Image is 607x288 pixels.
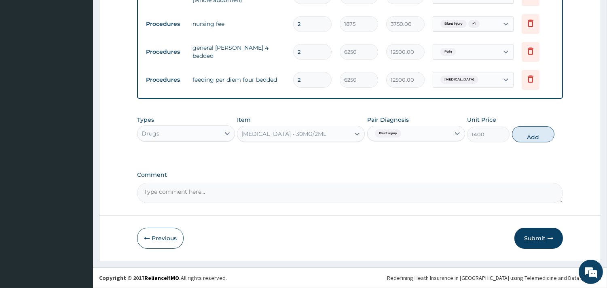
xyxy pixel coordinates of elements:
button: Submit [514,228,563,249]
button: Add [512,126,554,142]
textarea: Type your message and hit 'Enter' [4,197,154,226]
div: [MEDICAL_DATA] - 30MG/2ML [241,130,326,138]
footer: All rights reserved. [93,267,607,288]
div: Chat with us now [42,45,136,56]
td: Procedures [142,17,188,32]
label: Unit Price [467,116,496,124]
label: Comment [137,172,563,178]
img: d_794563401_company_1708531726252_794563401 [15,40,33,61]
td: Procedures [142,44,188,59]
span: Blunt injury [440,20,467,28]
label: Item [237,116,251,124]
span: Blunt injury [375,129,401,138]
td: general [PERSON_NAME] 4 bedded [188,40,289,64]
span: Pain [440,48,456,56]
label: Types [137,116,154,123]
strong: Copyright © 2017 . [99,274,181,282]
label: Pair Diagnosis [367,116,409,124]
span: [MEDICAL_DATA] [440,76,478,84]
button: Previous [137,228,184,249]
div: Redefining Heath Insurance in [GEOGRAPHIC_DATA] using Telemedicine and Data Science! [387,274,601,282]
div: Drugs [142,129,159,138]
div: Minimize live chat window [133,4,152,23]
td: Procedures [142,72,188,87]
td: nursing fee [188,16,289,32]
a: RelianceHMO [144,274,179,282]
span: + 1 [468,20,480,28]
td: feeding per diem four bedded [188,72,289,88]
span: We're online! [47,90,112,172]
